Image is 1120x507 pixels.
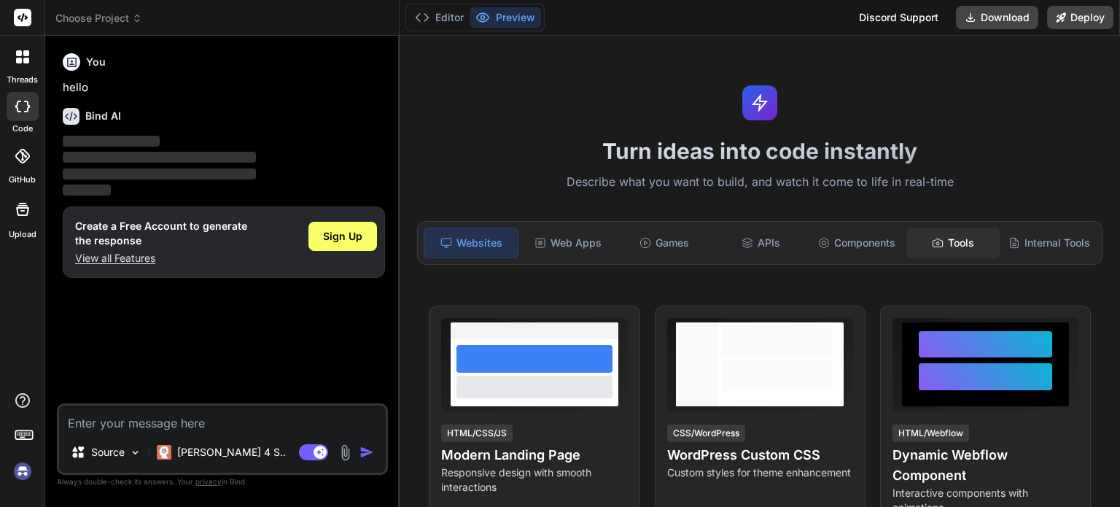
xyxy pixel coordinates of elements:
[75,219,247,248] h1: Create a Free Account to generate the response
[63,136,160,147] span: ‌
[55,11,142,26] span: Choose Project
[906,228,1000,258] div: Tools
[323,229,362,244] span: Sign Up
[470,7,541,28] button: Preview
[441,425,513,442] div: HTML/CSS/JS
[1047,6,1113,29] button: Deploy
[408,173,1111,192] p: Describe what you want to build, and watch it come to life in real-time
[86,55,106,69] h6: You
[12,123,33,135] label: code
[521,228,615,258] div: Web Apps
[63,152,256,163] span: ‌
[892,425,969,442] div: HTML/Webflow
[129,446,141,459] img: Pick Models
[10,459,35,484] img: signin
[63,169,256,179] span: ‌
[408,138,1111,164] h1: Turn ideas into code instantly
[337,444,354,461] img: attachment
[667,425,745,442] div: CSS/WordPress
[9,228,36,241] label: Upload
[714,228,807,258] div: APIs
[441,445,627,465] h4: Modern Landing Page
[195,477,222,486] span: privacy
[85,109,121,123] h6: Bind AI
[9,174,36,186] label: GitHub
[1003,228,1096,258] div: Internal Tools
[409,7,470,28] button: Editor
[424,228,518,258] div: Websites
[956,6,1038,29] button: Download
[63,185,111,196] span: ‌
[892,445,1078,486] h4: Dynamic Webflow Component
[7,74,38,86] label: threads
[667,465,853,480] p: Custom styles for theme enhancement
[810,228,903,258] div: Components
[57,475,388,489] p: Always double-check its answers. Your in Bind
[850,6,947,29] div: Discord Support
[75,251,247,266] p: View all Features
[618,228,711,258] div: Games
[63,80,385,96] p: hello
[667,445,853,465] h4: WordPress Custom CSS
[157,445,171,460] img: Claude 4 Sonnet
[91,445,125,460] p: Source
[441,465,627,495] p: Responsive design with smooth interactions
[359,445,374,460] img: icon
[177,445,286,460] p: [PERSON_NAME] 4 S..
